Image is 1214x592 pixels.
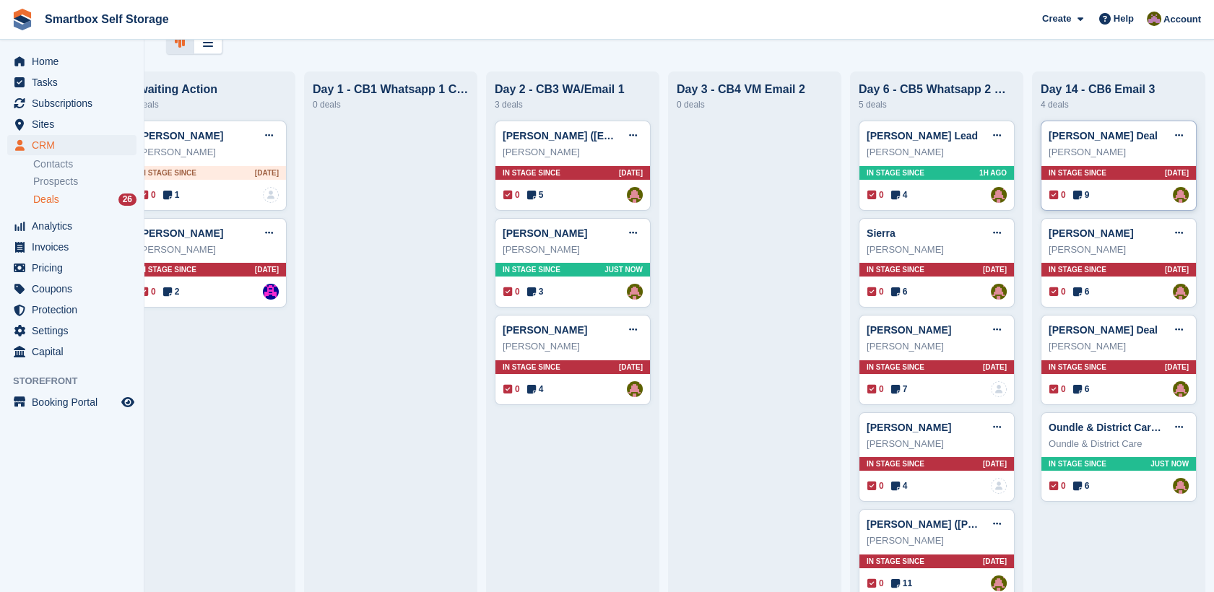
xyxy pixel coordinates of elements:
[32,135,118,155] span: CRM
[867,437,1007,451] div: [PERSON_NAME]
[255,167,279,178] span: [DATE]
[1041,83,1197,96] div: Day 14 - CB6 Email 3
[1049,130,1158,142] a: [PERSON_NAME] Deal
[503,285,520,298] span: 0
[7,216,136,236] a: menu
[313,96,469,113] div: 0 deals
[7,258,136,278] a: menu
[7,93,136,113] a: menu
[503,264,560,275] span: In stage since
[991,381,1007,397] img: deal-assignee-blank
[1041,96,1197,113] div: 4 deals
[39,7,175,31] a: Smartbox Self Storage
[891,188,908,201] span: 4
[313,83,469,96] div: Day 1 - CB1 Whatsapp 1 CB2
[983,458,1007,469] span: [DATE]
[163,188,180,201] span: 1
[867,458,924,469] span: In stage since
[7,300,136,320] a: menu
[495,96,651,113] div: 3 deals
[627,284,643,300] img: Alex Selenitsas
[33,192,136,207] a: Deals 26
[527,188,544,201] span: 5
[32,279,118,299] span: Coupons
[1173,478,1189,494] img: Alex Selenitsas
[619,167,643,178] span: [DATE]
[33,157,136,171] a: Contacts
[619,362,643,373] span: [DATE]
[677,96,833,113] div: 0 deals
[263,187,279,203] a: deal-assignee-blank
[163,285,180,298] span: 2
[867,324,951,336] a: [PERSON_NAME]
[1049,458,1106,469] span: In stage since
[503,362,560,373] span: In stage since
[867,422,951,433] a: [PERSON_NAME]
[677,83,833,96] div: Day 3 - CB4 VM Email 2
[1073,383,1090,396] span: 6
[503,145,643,160] div: [PERSON_NAME]
[891,285,908,298] span: 6
[139,264,196,275] span: In stage since
[627,187,643,203] a: Alex Selenitsas
[859,96,1015,113] div: 5 deals
[1173,187,1189,203] img: Alex Selenitsas
[867,145,1007,160] div: [PERSON_NAME]
[32,237,118,257] span: Invoices
[1049,437,1189,451] div: Oundle & District Care
[131,96,287,113] div: 2 deals
[139,188,156,201] span: 0
[1173,284,1189,300] img: Alex Selenitsas
[118,193,136,206] div: 26
[1150,458,1189,469] span: Just now
[503,227,587,239] a: [PERSON_NAME]
[33,174,136,189] a: Prospects
[7,51,136,71] a: menu
[139,227,223,239] a: [PERSON_NAME]
[12,9,33,30] img: stora-icon-8386f47178a22dfd0bd8f6a31ec36ba5ce8667c1dd55bd0f319d3a0aa187defe.svg
[139,243,279,257] div: [PERSON_NAME]
[867,556,924,567] span: In stage since
[867,264,924,275] span: In stage since
[1073,479,1090,492] span: 6
[1049,227,1133,239] a: [PERSON_NAME]
[139,167,196,178] span: In stage since
[1173,381,1189,397] img: Alex Selenitsas
[1049,167,1106,178] span: In stage since
[983,556,1007,567] span: [DATE]
[1049,264,1106,275] span: In stage since
[503,130,797,142] a: [PERSON_NAME] ([EMAIL_ADDRESS][DOMAIN_NAME]) Deal
[1163,12,1201,27] span: Account
[867,362,924,373] span: In stage since
[979,167,1007,178] span: 1H AGO
[604,264,643,275] span: Just now
[1049,324,1158,336] a: [PERSON_NAME] Deal
[991,478,1007,494] img: deal-assignee-blank
[867,130,978,142] a: [PERSON_NAME] Lead
[7,321,136,341] a: menu
[255,264,279,275] span: [DATE]
[991,187,1007,203] img: Alex Selenitsas
[527,285,544,298] span: 3
[1049,362,1106,373] span: In stage since
[32,300,118,320] span: Protection
[991,575,1007,591] a: Alex Selenitsas
[263,284,279,300] img: Sam Austin
[1049,188,1066,201] span: 0
[503,167,560,178] span: In stage since
[1073,188,1090,201] span: 9
[867,243,1007,257] div: [PERSON_NAME]
[32,72,118,92] span: Tasks
[32,216,118,236] span: Analytics
[7,279,136,299] a: menu
[13,374,144,388] span: Storefront
[139,285,156,298] span: 0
